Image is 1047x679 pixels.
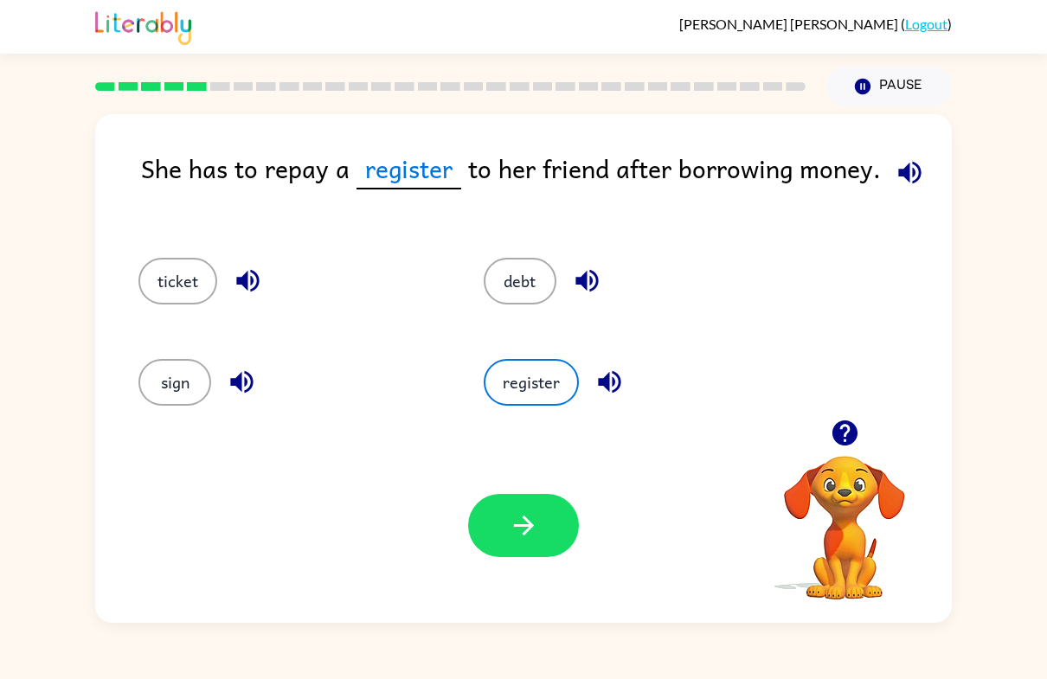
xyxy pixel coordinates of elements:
[679,16,952,32] div: ( )
[95,7,191,45] img: Literably
[826,67,952,106] button: Pause
[679,16,901,32] span: [PERSON_NAME] [PERSON_NAME]
[141,149,952,223] div: She has to repay a to her friend after borrowing money.
[758,429,931,602] video: Your browser must support playing .mp4 files to use Literably. Please try using another browser.
[356,149,461,189] span: register
[138,258,217,304] button: ticket
[484,258,556,304] button: debt
[138,359,211,406] button: sign
[905,16,947,32] a: Logout
[484,359,579,406] button: register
